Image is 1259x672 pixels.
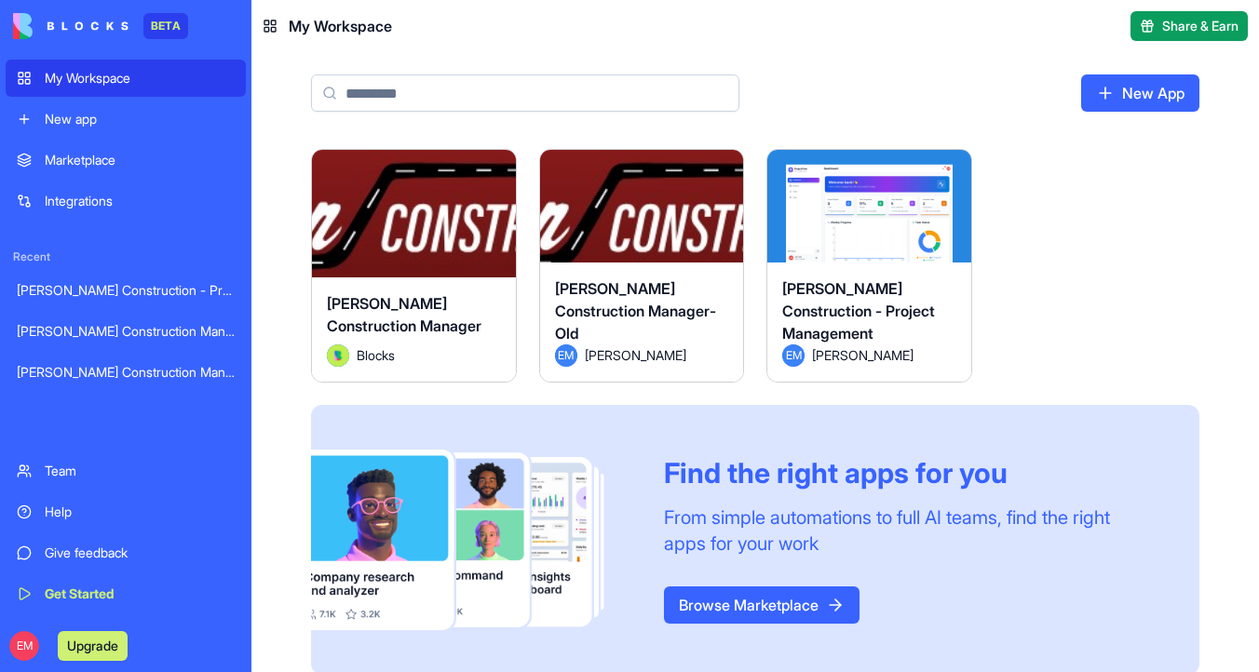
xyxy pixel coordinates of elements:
[311,450,634,631] img: Frame_181_egmpey.png
[6,182,246,220] a: Integrations
[17,363,235,382] div: [PERSON_NAME] Construction Manager
[45,69,235,87] div: My Workspace
[45,503,235,521] div: Help
[766,149,972,383] a: [PERSON_NAME] Construction - Project ManagementEM[PERSON_NAME]
[17,281,235,300] div: [PERSON_NAME] Construction - Project Management
[17,322,235,341] div: [PERSON_NAME] Construction Manager-Old
[555,279,716,343] span: [PERSON_NAME] Construction Manager-Old
[289,15,392,37] span: My Workspace
[1081,74,1199,112] a: New App
[664,504,1155,557] div: From simple automations to full AI teams, find the right apps for your work
[782,279,935,343] span: [PERSON_NAME] Construction - Project Management
[6,452,246,490] a: Team
[585,345,686,365] span: [PERSON_NAME]
[45,192,235,210] div: Integrations
[9,631,39,661] span: EM
[45,462,235,480] div: Team
[6,575,246,612] a: Get Started
[45,151,235,169] div: Marketplace
[664,586,860,624] a: Browse Marketplace
[6,354,246,391] a: [PERSON_NAME] Construction Manager
[539,149,745,383] a: [PERSON_NAME] Construction Manager-OldEM[PERSON_NAME]
[812,345,914,365] span: [PERSON_NAME]
[143,13,188,39] div: BETA
[6,249,246,264] span: Recent
[45,110,235,128] div: New app
[6,313,246,350] a: [PERSON_NAME] Construction Manager-Old
[13,13,188,39] a: BETA
[311,149,517,383] a: [PERSON_NAME] Construction ManagerAvatarBlocks
[327,294,481,335] span: [PERSON_NAME] Construction Manager
[13,13,129,39] img: logo
[6,534,246,571] a: Give feedback
[45,585,235,603] div: Get Started
[58,636,128,654] a: Upgrade
[782,344,805,367] span: EM
[664,456,1155,490] div: Find the right apps for you
[1130,11,1248,41] button: Share & Earn
[357,345,395,365] span: Blocks
[6,101,246,138] a: New app
[58,631,128,661] button: Upgrade
[6,141,246,179] a: Marketplace
[6,272,246,309] a: [PERSON_NAME] Construction - Project Management
[1162,17,1239,35] span: Share & Earn
[555,344,577,367] span: EM
[45,544,235,562] div: Give feedback
[6,493,246,531] a: Help
[6,60,246,97] a: My Workspace
[327,344,349,367] img: Avatar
